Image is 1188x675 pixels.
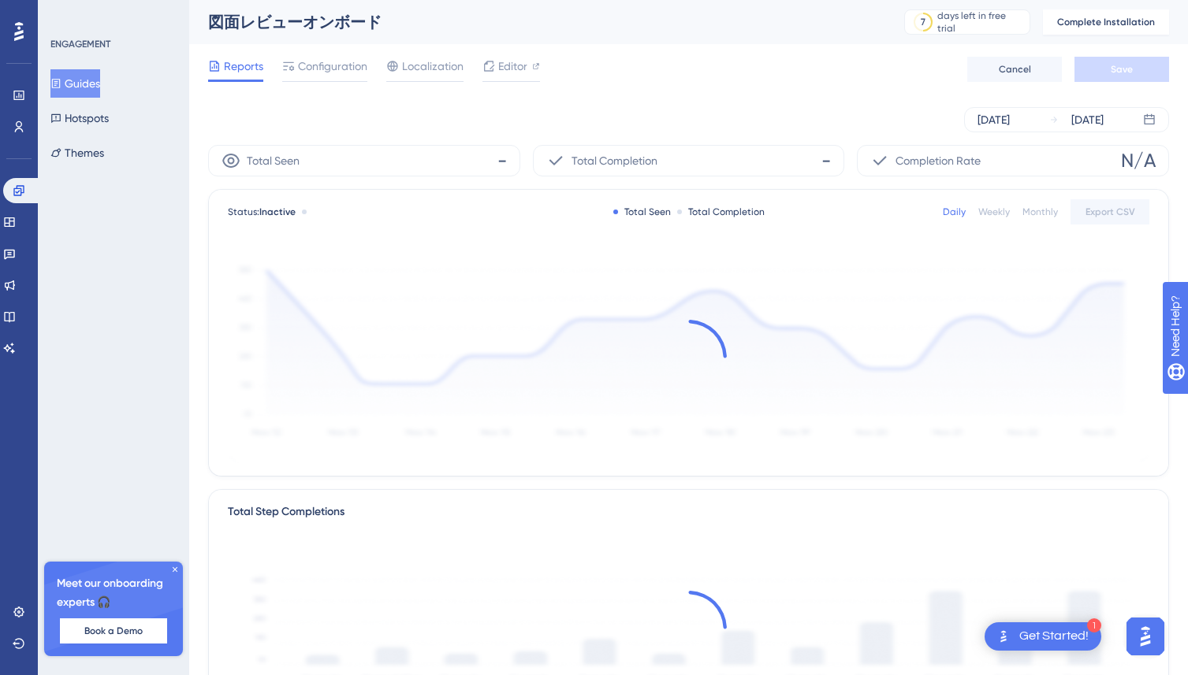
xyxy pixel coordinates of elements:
[37,4,99,23] span: Need Help?
[208,11,865,33] div: 図面レビューオンボード
[985,622,1101,651] div: Open Get Started! checklist, remaining modules: 1
[994,627,1013,646] img: launcher-image-alternative-text
[677,206,765,218] div: Total Completion
[943,206,966,218] div: Daily
[57,574,170,612] span: Meet our onboarding experts 🎧
[1022,206,1058,218] div: Monthly
[1121,148,1156,173] span: N/A
[50,104,109,132] button: Hotspots
[937,9,1025,35] div: days left in free trial
[247,151,300,170] span: Total Seen
[60,618,167,643] button: Book a Demo
[259,206,296,217] span: Inactive
[228,206,296,218] span: Status:
[1071,110,1104,129] div: [DATE]
[978,110,1010,129] div: [DATE]
[967,57,1062,82] button: Cancel
[1074,57,1169,82] button: Save
[1087,618,1101,632] div: 1
[999,63,1031,76] span: Cancel
[896,151,981,170] span: Completion Rate
[224,57,263,76] span: Reports
[1071,199,1149,224] button: Export CSV
[497,148,507,173] span: -
[1019,628,1089,645] div: Get Started!
[1043,9,1169,35] button: Complete Installation
[228,503,344,521] div: Total Step Completions
[978,206,1010,218] div: Weekly
[1111,63,1133,76] span: Save
[1086,206,1135,218] span: Export CSV
[84,625,143,637] span: Book a Demo
[50,139,104,167] button: Themes
[402,57,464,76] span: Localization
[613,206,671,218] div: Total Seen
[50,38,110,50] div: ENGAGEMENT
[572,151,657,170] span: Total Completion
[298,57,367,76] span: Configuration
[821,148,831,173] span: -
[1122,613,1169,660] iframe: UserGuiding AI Assistant Launcher
[921,16,925,28] div: 7
[1057,16,1155,28] span: Complete Installation
[498,57,527,76] span: Editor
[50,69,100,98] button: Guides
